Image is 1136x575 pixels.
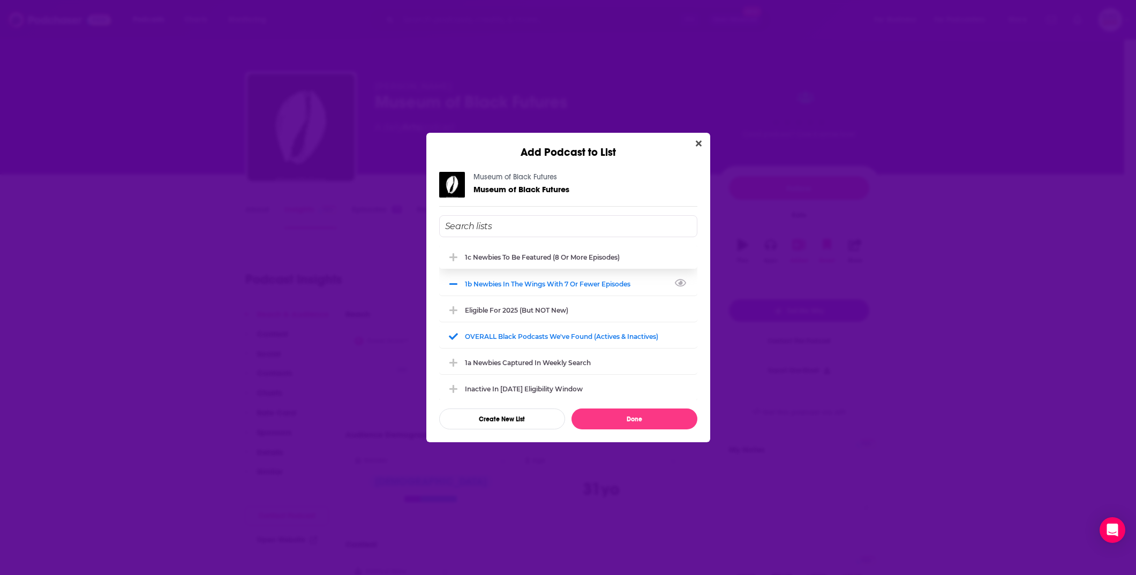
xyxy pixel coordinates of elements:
[439,215,697,237] input: Search lists
[473,185,569,194] a: Museum of Black Futures
[465,306,568,314] div: Eligible for 2025 (but NOT new)
[439,324,697,348] div: OVERALL Black podcasts we've found (actives & inactives)
[439,377,697,400] div: Inactive in 2025 eligibility window
[439,215,697,429] div: Add Podcast To List
[465,253,620,261] div: 1c Newbies to be featured (8 or more episodes)
[465,280,637,288] div: 1b Newbies in the wings with 7 or fewer episodes
[426,133,710,159] div: Add Podcast to List
[465,385,583,393] div: Inactive in [DATE] eligibility window
[1100,517,1125,543] div: Open Intercom Messenger
[439,172,465,198] img: Museum of Black Futures
[473,172,557,181] a: Museum of Black Futures
[571,408,697,429] button: Done
[439,245,697,269] div: 1c Newbies to be featured (8 or more episodes)
[465,359,591,367] div: 1a Newbies captured in weekly search
[439,298,697,322] div: Eligible for 2025 (but NOT new)
[691,137,706,150] button: Close
[630,286,637,287] button: View Link
[439,351,697,374] div: 1a Newbies captured in weekly search
[439,408,565,429] button: Create New List
[439,272,697,296] div: 1b Newbies in the wings with 7 or fewer episodes
[473,184,569,194] span: Museum of Black Futures
[465,332,658,341] div: OVERALL Black podcasts we've found (actives & inactives)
